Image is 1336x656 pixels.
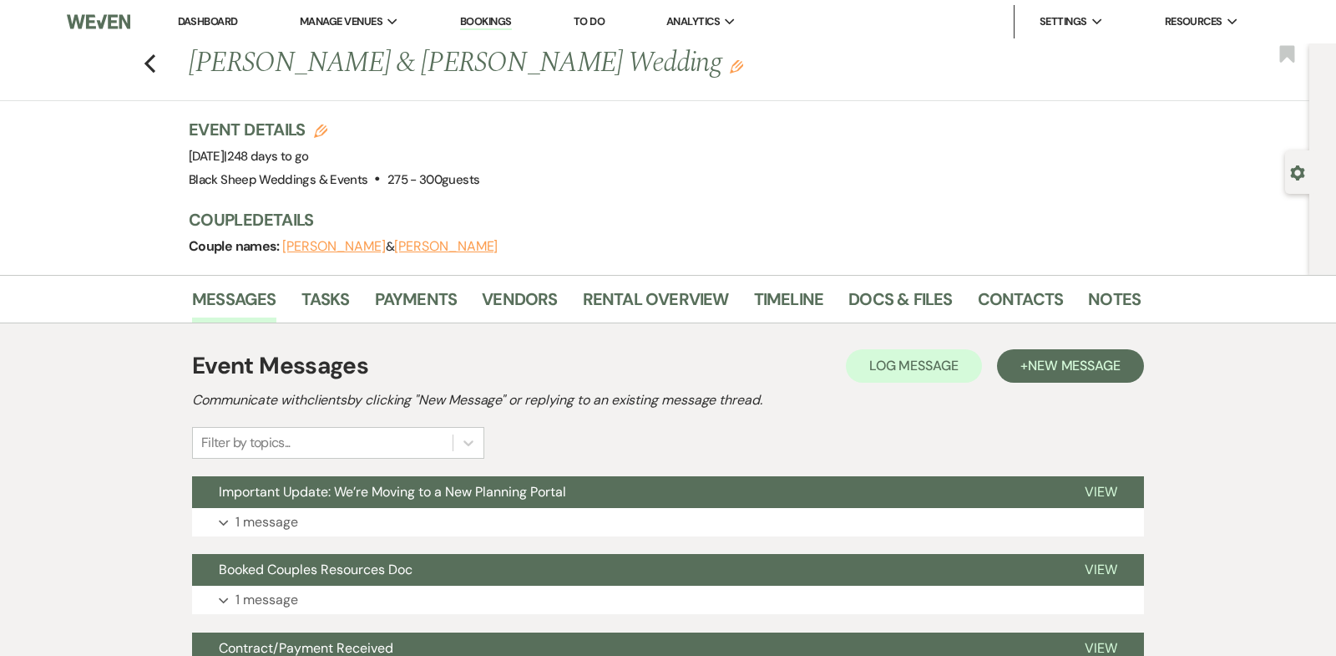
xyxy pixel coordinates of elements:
[192,586,1144,614] button: 1 message
[460,14,512,30] a: Bookings
[1085,561,1117,578] span: View
[583,286,729,323] a: Rental Overview
[1290,164,1305,180] button: Open lead details
[1085,483,1117,501] span: View
[189,118,479,141] h3: Event Details
[387,171,479,188] span: 275 - 300 guests
[189,237,282,255] span: Couple names:
[235,589,298,611] p: 1 message
[482,286,557,323] a: Vendors
[192,348,368,384] h1: Event Messages
[178,14,238,28] a: Dashboard
[219,483,566,501] span: Important Update: We’re Moving to a New Planning Portal
[282,238,498,255] span: &
[754,286,824,323] a: Timeline
[574,14,605,28] a: To Do
[192,390,1144,410] h2: Communicate with clients by clicking "New Message" or replying to an existing message thread.
[730,58,743,74] button: Edit
[189,43,937,84] h1: [PERSON_NAME] & [PERSON_NAME] Wedding
[192,508,1144,536] button: 1 message
[1088,286,1141,323] a: Notes
[997,349,1144,383] button: +New Message
[235,511,298,533] p: 1 message
[846,349,982,383] button: Log Message
[227,148,309,165] span: 248 days to go
[189,208,1124,231] h3: Couple Details
[1165,13,1222,30] span: Resources
[666,13,720,30] span: Analytics
[394,240,498,253] button: [PERSON_NAME]
[282,240,386,253] button: [PERSON_NAME]
[201,433,291,453] div: Filter by topics...
[192,286,276,323] a: Messages
[189,148,309,165] span: [DATE]
[1028,357,1121,374] span: New Message
[301,286,350,323] a: Tasks
[375,286,458,323] a: Payments
[1058,476,1144,508] button: View
[1058,554,1144,586] button: View
[869,357,959,374] span: Log Message
[848,286,952,323] a: Docs & Files
[219,561,412,578] span: Booked Couples Resources Doc
[192,476,1058,508] button: Important Update: We’re Moving to a New Planning Portal
[67,4,130,39] img: Weven Logo
[978,286,1064,323] a: Contacts
[224,148,308,165] span: |
[192,554,1058,586] button: Booked Couples Resources Doc
[189,171,367,188] span: Black Sheep Weddings & Events
[1040,13,1087,30] span: Settings
[300,13,382,30] span: Manage Venues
